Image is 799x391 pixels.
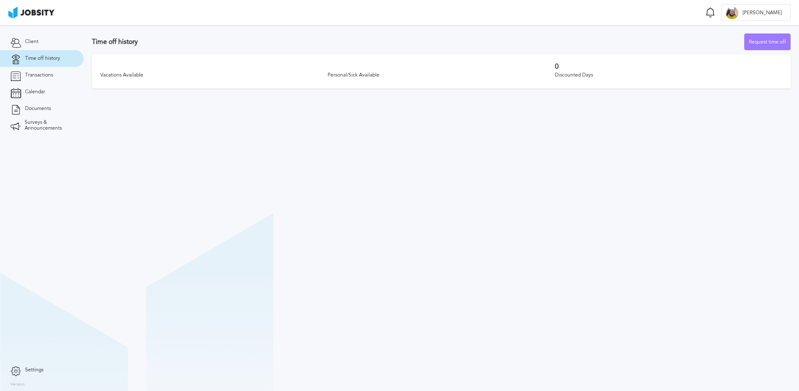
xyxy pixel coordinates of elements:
[328,72,555,78] div: Personal/Sick Available
[25,106,51,112] span: Documents
[100,72,328,78] div: Vacations Available
[738,10,786,16] span: [PERSON_NAME]
[555,63,782,70] h3: 0
[25,72,53,78] span: Transactions
[25,367,43,373] span: Settings
[726,7,738,19] div: A
[25,39,38,45] span: Client
[25,56,60,61] span: Time off history
[25,120,73,131] span: Surveys & Announcements
[721,4,791,21] button: A[PERSON_NAME]
[8,7,54,18] img: ab4bad089aa723f57921c736e9817d99.png
[555,72,782,78] div: Discounted Days
[25,89,45,95] span: Calendar
[744,33,791,50] button: Request time off
[745,34,790,51] div: Request time off
[92,38,744,46] h3: Time off history
[10,382,26,387] label: Version:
